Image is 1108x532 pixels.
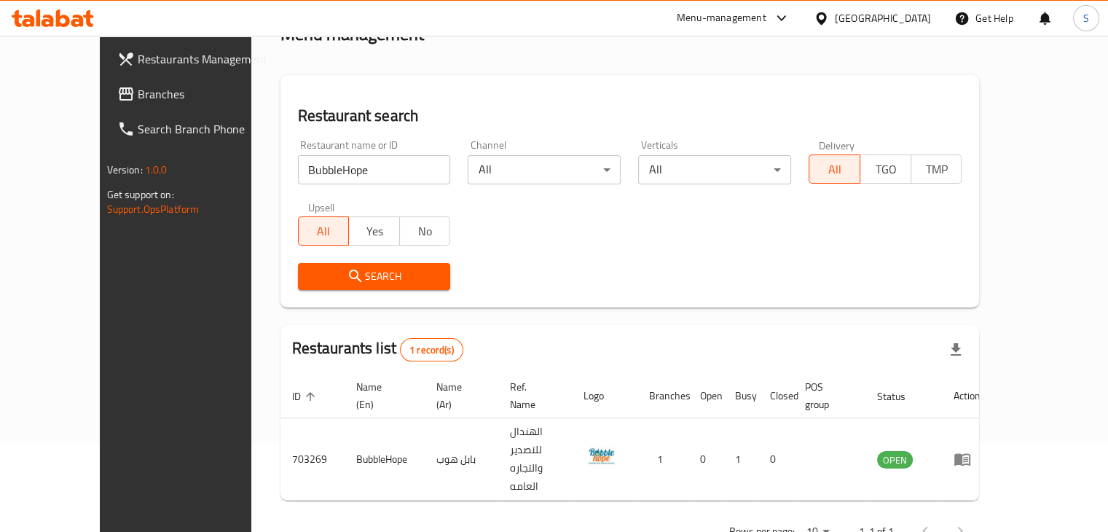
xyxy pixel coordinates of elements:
[677,9,766,27] div: Menu-management
[942,374,992,418] th: Action
[345,418,425,501] td: BubbleHope
[138,50,273,68] span: Restaurants Management
[688,374,723,418] th: Open
[107,160,143,179] span: Version:
[758,418,793,501] td: 0
[304,221,344,242] span: All
[138,120,273,138] span: Search Branch Phone
[298,263,451,290] button: Search
[107,185,174,204] span: Get support on:
[106,42,285,77] a: Restaurants Management
[298,155,451,184] input: Search for restaurant name or ID..
[425,418,498,501] td: بابل هوب
[498,418,572,501] td: الهندال للتصدير والتجاره العامه
[758,374,793,418] th: Closed
[877,451,913,469] div: OPEN
[145,160,168,179] span: 1.0.0
[860,154,911,184] button: TGO
[310,267,439,286] span: Search
[400,338,463,361] div: Total records count
[292,388,320,405] span: ID
[138,85,273,103] span: Branches
[723,418,758,501] td: 1
[292,337,463,361] h2: Restaurants list
[298,105,962,127] h2: Restaurant search
[436,378,481,413] span: Name (Ar)
[107,200,200,219] a: Support.OpsPlatform
[399,216,451,246] button: No
[637,374,688,418] th: Branches
[805,378,848,413] span: POS group
[917,159,956,180] span: TMP
[954,450,981,468] div: Menu
[572,374,637,418] th: Logo
[815,159,854,180] span: All
[280,374,992,501] table: enhanced table
[877,388,924,405] span: Status
[106,112,285,146] a: Search Branch Phone
[835,10,931,26] div: [GEOGRAPHIC_DATA]
[510,378,554,413] span: Ref. Name
[866,159,905,180] span: TGO
[401,343,463,357] span: 1 record(s)
[308,202,335,212] label: Upsell
[584,438,620,474] img: BubbleHope
[1083,10,1089,26] span: S
[106,77,285,112] a: Branches
[911,154,962,184] button: TMP
[356,378,407,413] span: Name (En)
[637,418,688,501] td: 1
[938,332,973,367] div: Export file
[819,140,855,150] label: Delivery
[348,216,400,246] button: Yes
[280,23,424,46] h2: Menu management
[406,221,445,242] span: No
[877,452,913,469] span: OPEN
[355,221,394,242] span: Yes
[468,155,621,184] div: All
[809,154,860,184] button: All
[298,216,350,246] button: All
[688,418,723,501] td: 0
[723,374,758,418] th: Busy
[638,155,791,184] div: All
[280,418,345,501] td: 703269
